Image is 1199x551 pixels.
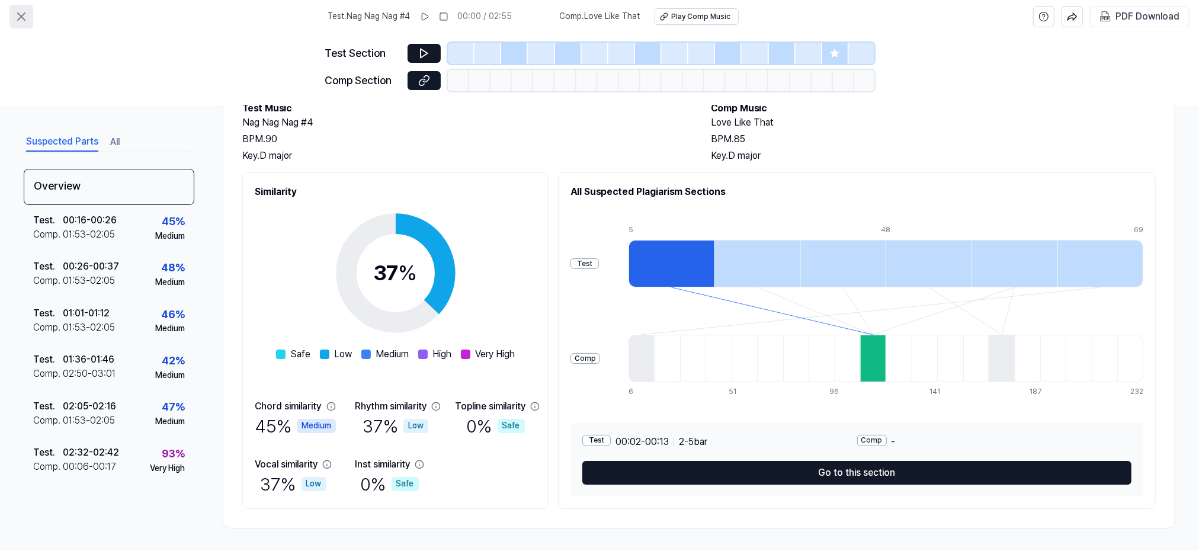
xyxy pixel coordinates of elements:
[679,435,707,449] span: 2 - 5 bar
[403,419,428,433] div: Low
[374,257,418,289] div: 37
[255,185,536,199] h2: Similarity
[161,306,185,323] div: 46 %
[363,414,428,438] div: 37 %
[711,116,1156,130] h2: Love Like That
[655,8,739,25] button: Play Comp Music
[1067,11,1078,22] img: share
[155,323,185,335] div: Medium
[729,387,754,397] div: 51
[376,347,409,361] span: Medium
[110,133,120,152] button: All
[242,149,687,163] div: Key. D major
[432,347,451,361] span: High
[582,461,1131,485] button: Go to this section
[458,11,512,23] div: 00:00 / 02:55
[711,132,1156,146] div: BPM. 85
[328,11,411,23] span: Test . Nag Nag Nag #4
[881,225,967,235] div: 48
[629,225,714,235] div: 5
[63,414,115,428] div: 01:53 - 02:05
[355,399,427,414] div: Rhythm similarity
[672,12,731,22] div: Play Comp Music
[63,321,115,335] div: 01:53 - 02:05
[570,185,1143,199] h2: All Suspected Plagiarism Sections
[155,277,185,289] div: Medium
[1134,225,1143,235] div: 69
[33,228,63,242] div: Comp .
[63,260,119,274] div: 00:26 - 00:37
[455,399,525,414] div: Topline similarity
[1030,387,1056,397] div: 187
[33,321,63,335] div: Comp .
[857,435,887,446] div: Comp
[475,347,515,361] span: Very High
[162,353,185,370] div: 42 %
[33,367,63,381] div: Comp .
[33,399,63,414] div: Test .
[33,260,63,274] div: Test .
[242,116,687,130] h2: Nag Nag Nag #4
[1098,7,1182,27] button: PDF Download
[355,457,410,472] div: Inst similarity
[24,169,194,205] div: Overview
[629,387,654,397] div: 6
[361,472,419,496] div: 0 %
[63,274,115,288] div: 01:53 - 02:05
[161,260,185,277] div: 48 %
[63,213,117,228] div: 00:16 - 00:26
[63,446,119,460] div: 02:32 - 02:42
[829,387,855,397] div: 96
[1033,6,1054,27] button: help
[63,399,116,414] div: 02:05 - 02:16
[63,353,114,367] div: 01:36 - 01:46
[1115,9,1179,24] div: PDF Download
[33,274,63,288] div: Comp .
[63,306,110,321] div: 01:01 - 01:12
[498,419,525,433] div: Safe
[255,399,322,414] div: Chord similarity
[63,228,115,242] div: 01:53 - 02:05
[33,460,63,474] div: Comp .
[560,11,640,23] span: Comp . Love Like That
[1100,11,1111,22] img: PDF Download
[290,347,310,361] span: Safe
[857,435,1132,449] div: -
[33,306,63,321] div: Test .
[711,101,1156,116] h2: Comp Music
[711,149,1156,163] div: Key. D major
[33,446,63,460] div: Test .
[261,472,326,496] div: 37 %
[325,45,400,62] div: Test Section
[33,414,63,428] div: Comp .
[150,463,185,475] div: Very High
[255,457,318,472] div: Vocal similarity
[570,353,600,364] div: Comp
[155,370,185,382] div: Medium
[155,416,185,428] div: Medium
[255,414,336,438] div: 45 %
[33,213,63,228] div: Test .
[1130,387,1143,397] div: 232
[242,101,687,116] h2: Test Music
[467,414,525,438] div: 0 %
[162,213,185,230] div: 45 %
[162,446,185,463] div: 93 %
[325,72,400,89] div: Comp Section
[63,460,116,474] div: 00:06 - 00:17
[334,347,352,361] span: Low
[297,419,336,433] div: Medium
[26,133,98,152] button: Suspected Parts
[162,399,185,416] div: 47 %
[929,387,955,397] div: 141
[33,353,63,367] div: Test .
[570,258,599,270] div: Test
[615,435,669,449] span: 00:02 - 00:13
[302,477,326,491] div: Low
[155,230,185,242] div: Medium
[392,477,419,491] div: Safe
[1038,11,1049,23] svg: help
[582,435,611,446] div: Test
[399,260,418,286] span: %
